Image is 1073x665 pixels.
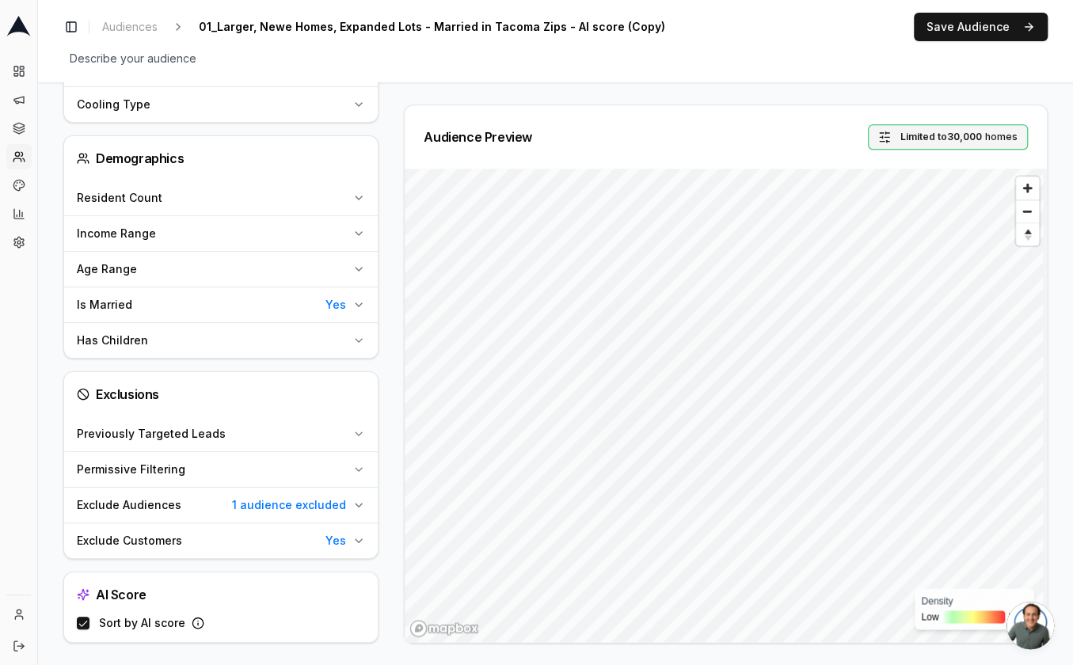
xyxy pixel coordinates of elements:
[77,226,156,241] span: Income Range
[325,533,346,549] span: Yes
[77,149,365,168] div: Demographics
[1016,177,1039,199] button: Zoom in
[77,462,185,477] span: Permissive Filtering
[868,124,1028,150] button: Limited to30,000 homes
[77,533,182,549] span: Exclude Customers
[77,585,365,604] div: AI Score
[63,47,203,70] span: Describe your audience
[64,416,378,451] button: Previously Targeted Leads
[77,190,162,206] span: Resident Count
[99,617,185,629] label: Sort by AI score
[325,297,346,313] span: Yes
[96,16,164,38] a: Audiences
[1016,200,1039,222] span: Zoom out
[921,610,938,623] span: Low
[64,488,378,522] button: Exclude Audiences1 audience excluded
[1016,199,1039,222] button: Zoom out
[921,595,1028,607] div: Density
[409,619,479,637] a: Mapbox homepage
[77,97,150,112] span: Cooling Type
[64,216,378,251] button: Income Range
[6,633,32,659] button: Log out
[77,297,132,313] span: Is Married
[77,385,365,404] div: Exclusions
[64,523,378,558] button: Exclude CustomersYes
[1006,602,1054,649] div: Open chat
[102,19,158,35] span: Audiences
[64,323,378,358] button: Has Children
[64,452,378,487] button: Permissive Filtering
[64,180,378,215] button: Resident Count
[64,287,378,322] button: Is MarriedYes
[900,131,1018,143] span: homes
[77,497,181,513] span: Exclude Audiences
[96,16,697,38] nav: breadcrumb
[900,131,982,143] span: Limited to 30,000
[424,131,532,143] div: Audience Preview
[64,252,378,287] button: Age Range
[405,169,1042,642] canvas: Map
[64,87,378,122] button: Cooling Type
[232,497,346,513] span: 1 audience excluded
[77,332,148,348] span: Has Children
[77,426,226,442] span: Previously Targeted Leads
[914,13,1048,41] button: Save Audience
[77,261,137,277] span: Age Range
[192,16,672,38] span: 01_Larger, Newe Homes, Expanded Lots - Married in Tacoma Zips - AI score (Copy)
[1014,225,1041,244] span: Reset bearing to north
[1016,222,1039,245] button: Reset bearing to north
